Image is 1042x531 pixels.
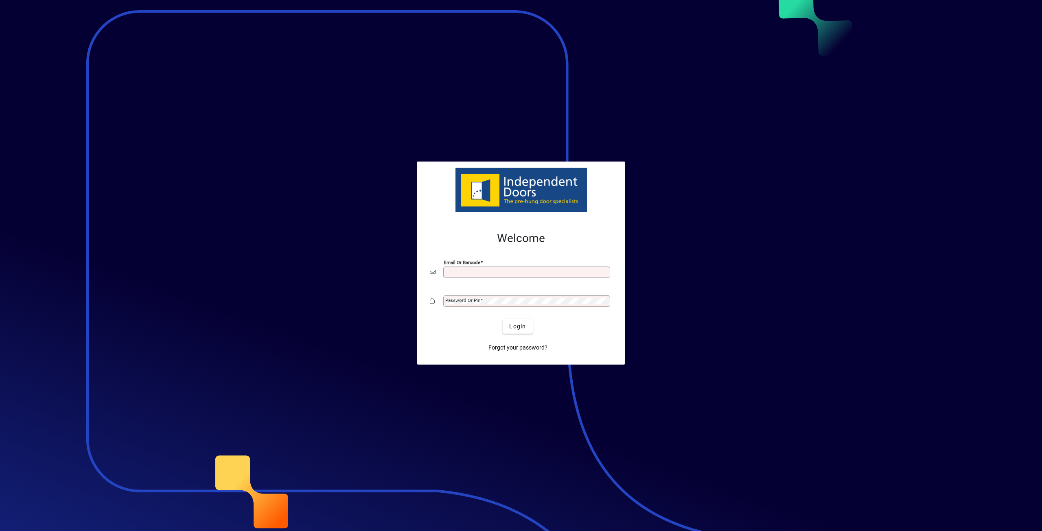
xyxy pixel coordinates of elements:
span: Forgot your password? [488,343,547,352]
h2: Welcome [430,232,612,245]
mat-label: Email or Barcode [444,260,480,265]
a: Forgot your password? [485,340,551,355]
span: Login [509,322,526,331]
mat-label: Password or Pin [445,297,480,303]
button: Login [503,319,532,334]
